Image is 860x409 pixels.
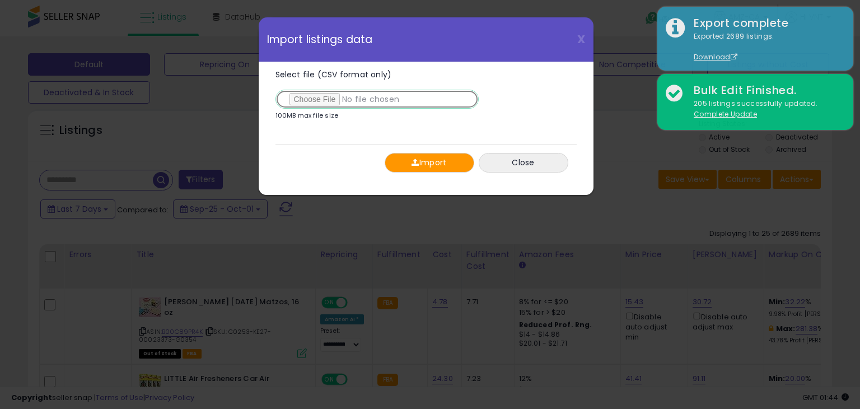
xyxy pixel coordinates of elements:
span: Select file (CSV format only) [275,69,392,80]
p: 100MB max file size [275,113,339,119]
span: X [577,31,585,47]
a: Download [694,52,737,62]
div: Exported 2689 listings. [685,31,845,63]
button: Import [385,153,474,173]
button: Close [479,153,568,173]
div: Bulk Edit Finished. [685,82,845,99]
u: Complete Update [694,109,757,119]
div: 205 listings successfully updated. [685,99,845,119]
span: Import listings data [267,34,373,45]
div: Export complete [685,15,845,31]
